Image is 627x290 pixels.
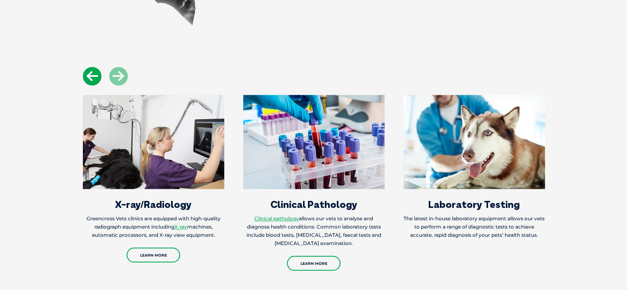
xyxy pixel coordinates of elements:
a: Learn More [127,248,180,262]
a: Clinical pathology [254,215,299,222]
a: X-ray [174,224,187,230]
img: X-Ray-Thumbnail [83,95,224,189]
h3: Clinical Pathology [243,199,385,209]
a: Learn More [287,256,341,271]
p: The latest in-house laboratory equipment allows our vets to perform a range of diagnostic tests t... [404,215,545,239]
p: allows our vets to analyse and diagnose health conditions. Common laboratory tests include blood ... [243,215,385,248]
h3: Laboratory Testing [404,199,545,209]
h3: X-ray/Radiology [83,199,224,209]
img: Services_Laboratory_Testing [404,95,545,189]
p: Greencross Vets clinics are equipped with high-quality radiograph equipment including machines, a... [83,215,224,239]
